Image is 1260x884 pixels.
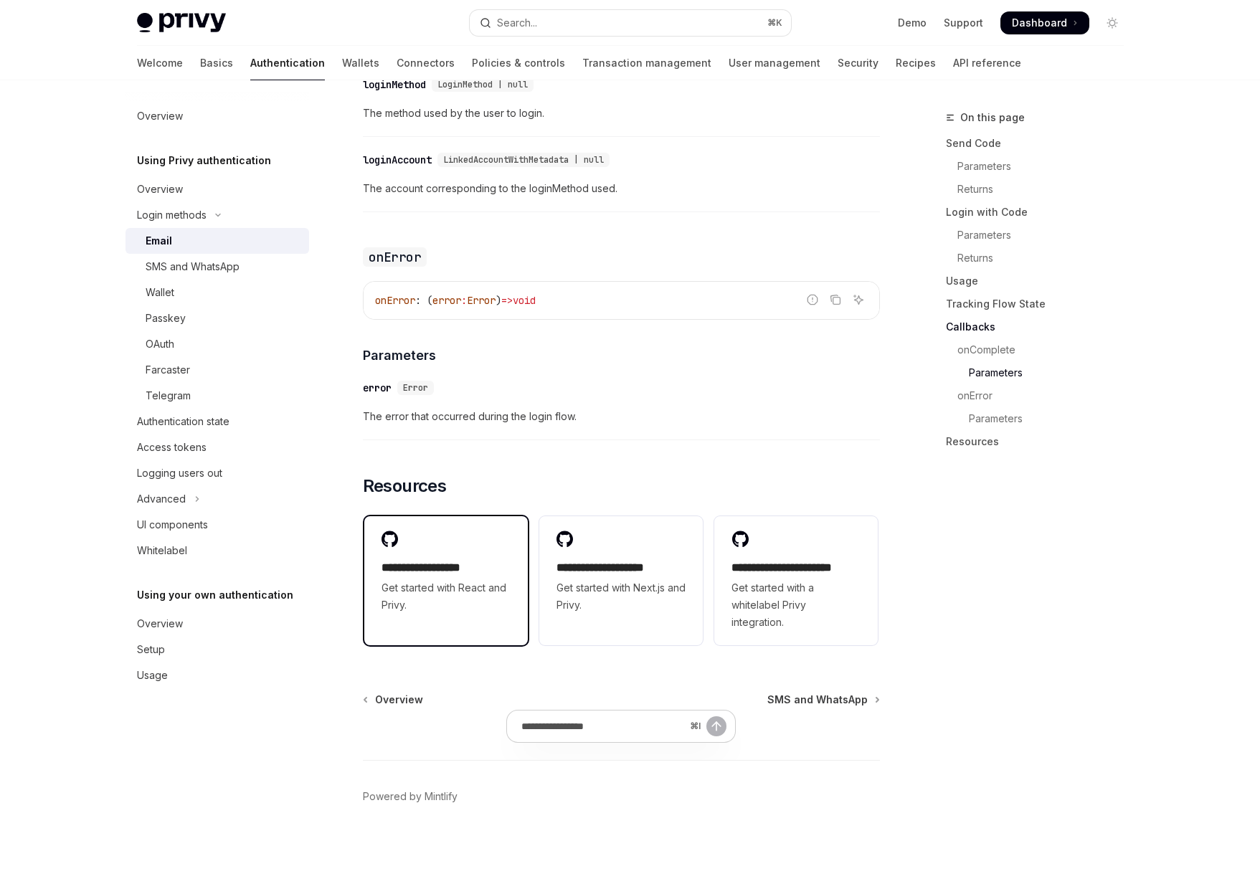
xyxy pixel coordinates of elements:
div: Telegram [146,387,191,404]
a: Parameters [946,155,1135,178]
span: Parameters [363,346,436,365]
button: Copy the contents from the code block [826,290,845,309]
button: Open search [470,10,791,36]
span: ⌘ K [767,17,782,29]
div: UI components [137,516,208,533]
a: Parameters [946,224,1135,247]
a: Support [944,16,983,30]
a: Dashboard [1000,11,1089,34]
a: Transaction management [582,46,711,80]
span: Dashboard [1012,16,1067,30]
a: Authentication [250,46,325,80]
a: Wallet [125,280,309,305]
a: Policies & controls [472,46,565,80]
div: Overview [137,615,183,632]
h5: Using your own authentication [137,586,293,604]
a: Authentication state [125,409,309,434]
span: LoginMethod | null [437,79,528,90]
div: loginMethod [363,77,426,92]
a: SMS and WhatsApp [125,254,309,280]
span: SMS and WhatsApp [767,693,868,707]
input: Ask a question... [521,710,684,742]
a: Farcaster [125,357,309,383]
span: LinkedAccountWithMetadata | null [443,154,604,166]
span: error [432,294,461,307]
a: API reference [953,46,1021,80]
span: Get started with a whitelabel Privy integration. [731,579,861,631]
a: Email [125,228,309,254]
a: Parameters [946,407,1135,430]
a: Demo [898,16,927,30]
span: The method used by the user to login. [363,105,880,122]
code: onError [363,247,427,267]
a: Login with Code [946,201,1135,224]
span: Get started with Next.js and Privy. [556,579,686,614]
a: Parameters [946,361,1135,384]
span: Error [467,294,496,307]
div: Overview [137,108,183,125]
a: onError [946,384,1135,407]
a: Returns [946,247,1135,270]
span: : ( [415,294,432,307]
span: The error that occurred during the login flow. [363,408,880,425]
a: UI components [125,512,309,538]
div: Usage [137,667,168,684]
a: Overview [364,693,423,707]
a: Basics [200,46,233,80]
div: Wallet [146,284,174,301]
div: Email [146,232,172,249]
div: Access tokens [137,439,207,456]
span: onError [375,294,415,307]
div: Setup [137,641,165,658]
a: Tracking Flow State [946,293,1135,315]
a: Access tokens [125,434,309,460]
a: Resources [946,430,1135,453]
div: Search... [497,14,537,32]
div: loginAccount [363,153,432,167]
div: error [363,381,392,395]
span: ) [496,294,501,307]
a: Overview [125,611,309,637]
div: Authentication state [137,413,229,430]
div: Advanced [137,490,186,508]
div: SMS and WhatsApp [146,258,240,275]
span: => [501,294,513,307]
a: Usage [125,662,309,688]
span: Get started with React and Privy. [382,579,511,614]
a: Usage [946,270,1135,293]
span: Resources [363,475,447,498]
a: Setup [125,637,309,662]
div: Logging users out [137,465,222,482]
div: Overview [137,181,183,198]
button: Send message [706,716,726,736]
button: Ask AI [849,290,868,309]
a: Telegram [125,383,309,409]
button: Report incorrect code [803,290,822,309]
div: OAuth [146,336,174,353]
a: Returns [946,178,1135,201]
button: Toggle Advanced section [125,486,309,512]
div: Login methods [137,206,207,224]
span: Overview [375,693,423,707]
a: Wallets [342,46,379,80]
a: Callbacks [946,315,1135,338]
img: light logo [137,13,226,33]
div: Farcaster [146,361,190,379]
span: void [513,294,536,307]
button: Toggle dark mode [1101,11,1124,34]
a: onComplete [946,338,1135,361]
div: Whitelabel [137,542,187,559]
div: Passkey [146,310,186,327]
span: : [461,294,467,307]
a: Powered by Mintlify [363,789,458,804]
h5: Using Privy authentication [137,152,271,169]
a: Logging users out [125,460,309,486]
a: Overview [125,103,309,129]
a: Passkey [125,305,309,331]
a: Welcome [137,46,183,80]
a: Overview [125,176,309,202]
a: Security [838,46,878,80]
a: User management [729,46,820,80]
span: On this page [960,109,1025,126]
a: Send Code [946,132,1135,155]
